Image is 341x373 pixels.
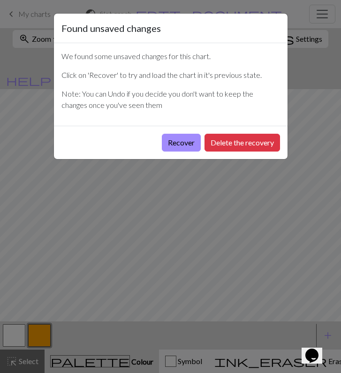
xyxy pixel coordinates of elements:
[61,51,280,62] p: We found some unsaved changes for this chart.
[205,134,280,152] button: Delete the recovery
[61,88,280,111] p: Note: You can Undo if you decide you don't want to keep the changes once you've seen them
[61,21,161,35] h5: Found unsaved changes
[162,134,201,152] button: Recover
[61,69,280,81] p: Click on 'Recover' to try and load the chart in it's previous state.
[302,335,332,364] iframe: chat widget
